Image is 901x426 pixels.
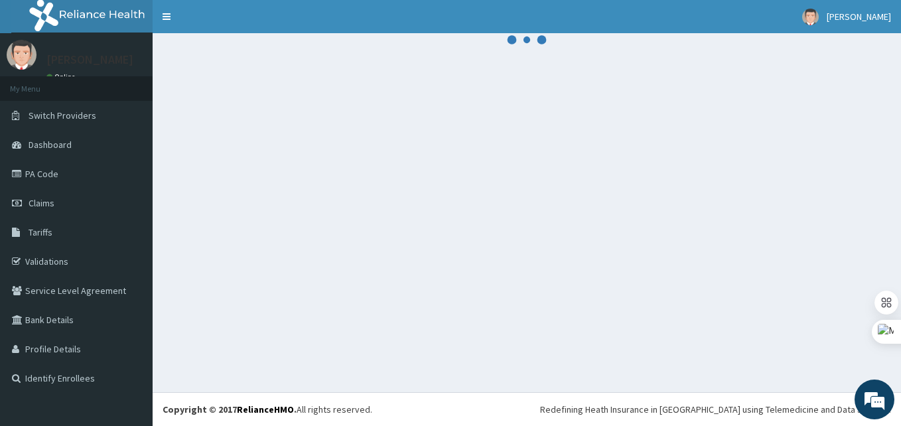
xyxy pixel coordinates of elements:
span: Claims [29,197,54,209]
svg: audio-loading [507,20,547,60]
p: [PERSON_NAME] [46,54,133,66]
span: Dashboard [29,139,72,151]
img: User Image [802,9,819,25]
span: Switch Providers [29,109,96,121]
span: Tariffs [29,226,52,238]
img: User Image [7,40,36,70]
div: Redefining Heath Insurance in [GEOGRAPHIC_DATA] using Telemedicine and Data Science! [540,403,891,416]
span: [PERSON_NAME] [827,11,891,23]
footer: All rights reserved. [153,392,901,426]
a: RelianceHMO [237,403,294,415]
strong: Copyright © 2017 . [163,403,297,415]
a: Online [46,72,78,82]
